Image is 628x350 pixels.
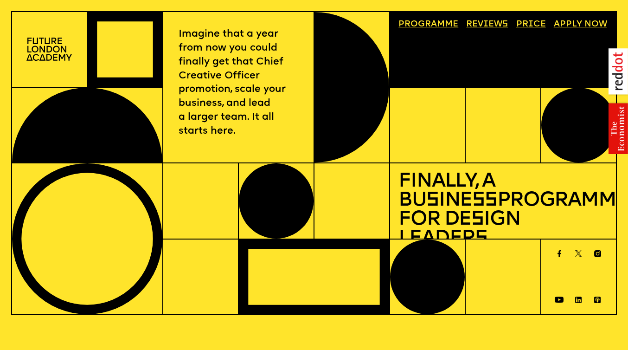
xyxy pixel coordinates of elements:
[426,191,439,211] span: s
[472,191,497,211] span: ss
[394,16,463,33] a: Programme
[398,172,607,249] h1: Finally, a Bu ine Programme for De ign Leader
[179,27,297,138] p: Imagine that a year from now you could finally get that Chief Creative Officer promotion, scale y...
[471,210,484,230] span: s
[431,20,437,29] span: a
[512,16,550,33] a: Price
[549,16,611,33] a: Apply now
[462,16,513,33] a: Reviews
[554,20,560,29] span: A
[475,229,487,249] span: s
